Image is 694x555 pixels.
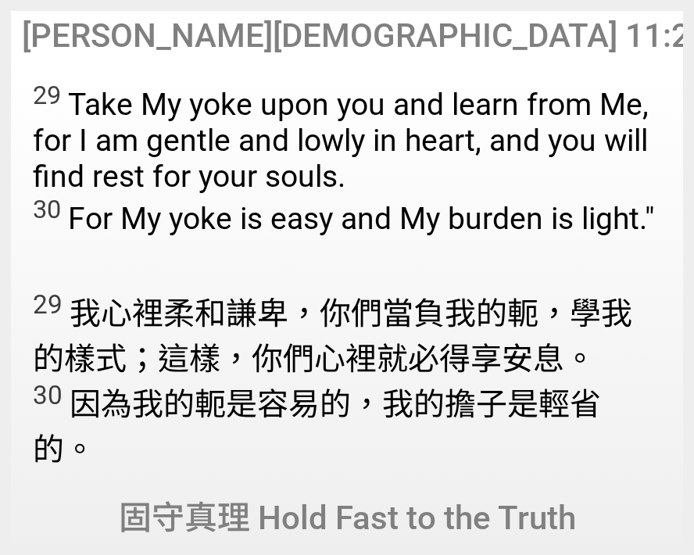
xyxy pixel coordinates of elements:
span: 我心裡 [33,288,660,470]
span: Take My yoke upon you and learn from Me, for I am gentle and lowly in heart, and you will find re... [33,81,660,237]
wg372: 。 因為 [33,341,600,468]
wg5209: 當負 [33,295,631,468]
wg5011: ，你們 [33,295,631,468]
wg3129: 我 [33,295,631,468]
wg3450: 軛 [33,386,600,468]
wg1700: 的 [33,341,600,468]
wg575: 樣式；這樣，你們 [33,341,600,468]
wg2218: ，學 [33,295,631,468]
wg2532: 必得 [33,341,600,468]
wg5590: 就 [33,341,600,468]
sup: 30 [33,195,61,224]
wg3450: 軛 [33,295,631,468]
wg1645: 。 [64,431,95,468]
wg2588: 柔和 [33,295,631,468]
wg4235: 謙卑 [33,295,631,468]
wg5216: 心裡 [33,341,600,468]
sup: 30 [33,380,63,410]
wg2218: 是容易 [33,386,600,468]
sup: 29 [33,81,61,110]
wg1063: 我的 [33,386,600,468]
wg142: 我的 [33,295,631,468]
sup: 29 [33,289,63,320]
wg2147: 享安息 [33,341,600,468]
